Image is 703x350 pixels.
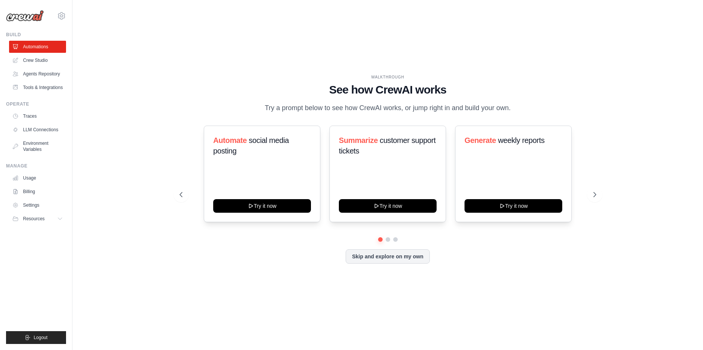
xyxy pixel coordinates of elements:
[180,83,596,97] h1: See how CrewAI works
[34,335,48,341] span: Logout
[9,68,66,80] a: Agents Repository
[6,32,66,38] div: Build
[339,136,378,144] span: Summarize
[6,101,66,107] div: Operate
[9,186,66,198] a: Billing
[9,54,66,66] a: Crew Studio
[6,10,44,21] img: Logo
[9,41,66,53] a: Automations
[261,103,515,114] p: Try a prompt below to see how CrewAI works, or jump right in and build your own.
[213,199,311,213] button: Try it now
[339,136,435,155] span: customer support tickets
[6,331,66,344] button: Logout
[23,216,45,222] span: Resources
[498,136,545,144] span: weekly reports
[213,136,289,155] span: social media posting
[9,81,66,94] a: Tools & Integrations
[9,213,66,225] button: Resources
[9,199,66,211] a: Settings
[465,199,562,213] button: Try it now
[9,110,66,122] a: Traces
[213,136,247,144] span: Automate
[346,249,430,264] button: Skip and explore on my own
[465,136,496,144] span: Generate
[9,172,66,184] a: Usage
[9,124,66,136] a: LLM Connections
[9,137,66,155] a: Environment Variables
[6,163,66,169] div: Manage
[180,74,596,80] div: WALKTHROUGH
[339,199,437,213] button: Try it now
